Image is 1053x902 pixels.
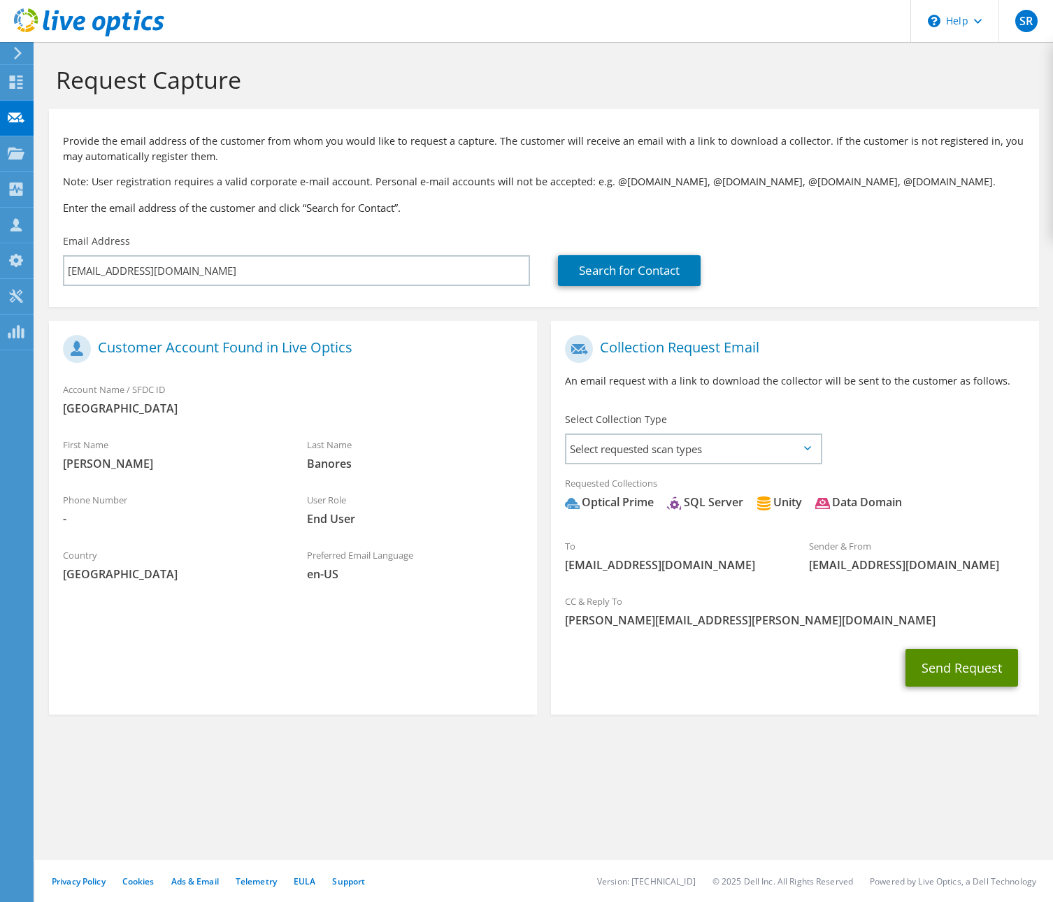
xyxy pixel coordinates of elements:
li: © 2025 Dell Inc. All Rights Reserved [712,875,853,887]
div: First Name [49,430,293,478]
span: [PERSON_NAME] [63,456,279,471]
li: Powered by Live Optics, a Dell Technology [870,875,1036,887]
p: An email request with a link to download the collector will be sent to the customer as follows. [565,373,1025,389]
a: Cookies [122,875,155,887]
label: Email Address [63,234,130,248]
div: Optical Prime [565,494,654,510]
div: Account Name / SFDC ID [49,375,537,423]
li: Version: [TECHNICAL_ID] [597,875,696,887]
div: User Role [293,485,537,534]
span: [GEOGRAPHIC_DATA] [63,401,523,416]
div: Requested Collections [551,468,1039,524]
label: Select Collection Type [565,413,667,427]
span: Banores [307,456,523,471]
div: Preferred Email Language [293,541,537,589]
div: Country [49,541,293,589]
div: Data Domain [815,494,902,510]
span: Select requested scan types [566,435,820,463]
a: EULA [294,875,315,887]
span: en-US [307,566,523,582]
a: Ads & Email [171,875,219,887]
p: Note: User registration requires a valid corporate e-mail account. Personal e-mail accounts will ... [63,174,1025,189]
svg: \n [928,15,940,27]
span: [EMAIL_ADDRESS][DOMAIN_NAME] [565,557,781,573]
span: [EMAIL_ADDRESS][DOMAIN_NAME] [809,557,1025,573]
div: Phone Number [49,485,293,534]
div: Last Name [293,430,537,478]
div: CC & Reply To [551,587,1039,635]
span: - [63,511,279,527]
a: Privacy Policy [52,875,106,887]
a: Search for Contact [558,255,701,286]
h1: Request Capture [56,65,1025,94]
h3: Enter the email address of the customer and click “Search for Contact”. [63,200,1025,215]
div: To [551,531,795,580]
h1: Customer Account Found in Live Optics [63,335,516,363]
h1: Collection Request Email [565,335,1018,363]
p: Provide the email address of the customer from whom you would like to request a capture. The cust... [63,134,1025,164]
div: Sender & From [795,531,1039,580]
span: [GEOGRAPHIC_DATA] [63,566,279,582]
button: Send Request [905,649,1018,687]
div: Unity [757,494,802,510]
span: [PERSON_NAME][EMAIL_ADDRESS][PERSON_NAME][DOMAIN_NAME] [565,613,1025,628]
a: Support [332,875,365,887]
span: SR [1015,10,1038,32]
span: End User [307,511,523,527]
a: Telemetry [236,875,277,887]
div: SQL Server [667,494,743,510]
